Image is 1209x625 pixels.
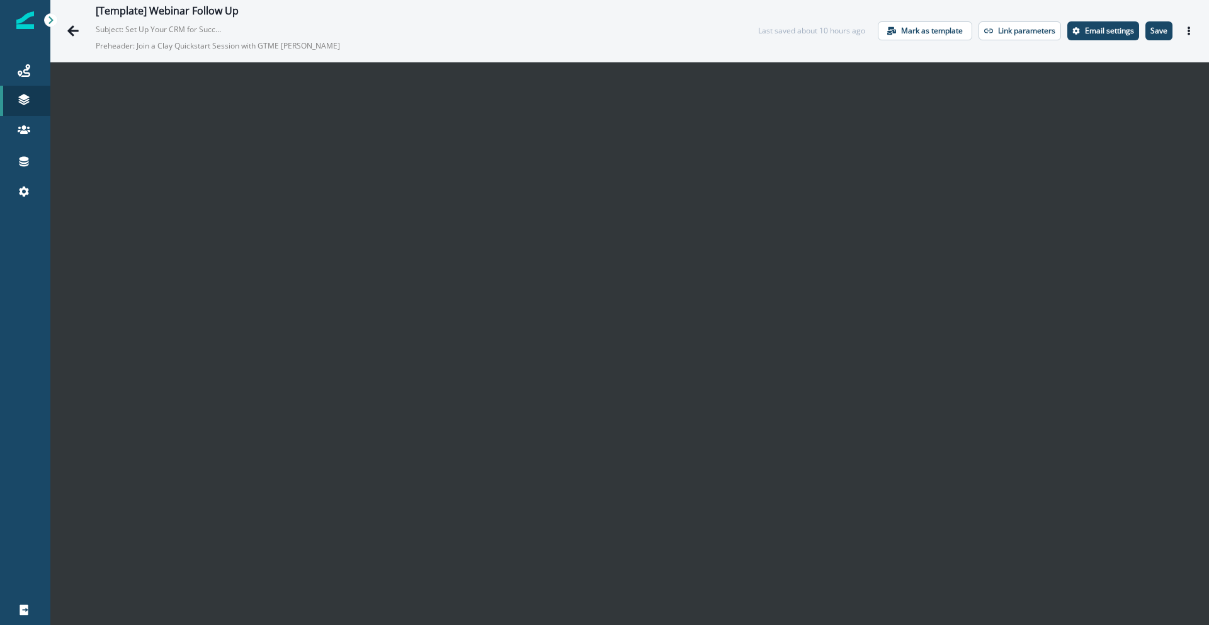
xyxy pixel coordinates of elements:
button: Mark as template [878,21,972,40]
button: Save [1145,21,1172,40]
button: Settings [1067,21,1139,40]
p: Mark as template [901,26,963,35]
button: Actions [1179,21,1199,40]
img: Inflection [16,11,34,29]
p: Link parameters [998,26,1055,35]
div: Last saved about 10 hours ago [758,25,865,37]
p: Preheader: Join a Clay Quickstart Session with GTME [PERSON_NAME] [96,35,411,57]
p: Subject: Set Up Your CRM for Success with GTM Engineer, [DATE] [96,19,222,35]
button: Go back [60,18,86,43]
p: Email settings [1085,26,1134,35]
p: Save [1150,26,1167,35]
button: Link parameters [979,21,1061,40]
div: [Template] Webinar Follow Up [96,5,239,19]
